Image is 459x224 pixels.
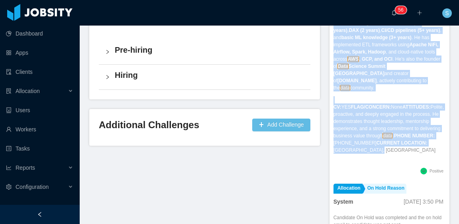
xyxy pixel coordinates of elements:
h4: Hiring [115,69,304,81]
strong: ATTITUDES: [402,104,430,110]
em: Data [337,63,349,69]
em: data [382,133,392,139]
strong: CV: [333,104,341,110]
strong: basic ML knowledge (3+ years) [341,35,412,40]
a: icon: userWorkers [6,121,73,137]
sup: 56 [395,6,406,14]
a: icon: robotUsers [6,102,73,118]
a: icon: appstoreApps [6,45,73,61]
div: icon: rightPre-hiring [99,40,310,64]
p: Additional strengths include , , , and . He has implemented ETL frameworks using , and cloud-nati... [333,20,445,91]
strong: System [333,198,353,205]
strong: CURRENT LOCATION: [377,140,428,146]
strong: PHONE NUMBER: [394,133,435,139]
p: 5 [398,6,401,14]
i: icon: bell [391,10,397,16]
strong: FLAG/CONCERN: [351,104,391,110]
a: On Hold Reason [363,184,406,194]
p: 6 [401,6,404,14]
span: Reports [16,165,35,171]
i: icon: right [105,75,110,79]
div: icon: rightHiring [99,65,310,89]
span: Allocation [16,88,40,94]
span: S [445,8,449,18]
em: data [340,85,350,91]
i: icon: plus [417,10,422,16]
i: icon: right [105,50,110,54]
h4: Pre-hiring [115,44,304,56]
a: Allocation [333,184,363,194]
strong: CI/CD pipelines (5+ years) [381,28,440,33]
strong: , GCP, and OCI [359,56,392,62]
strong: Power BI (5+ years) [333,20,421,33]
span: Configuration [16,184,49,190]
i: icon: setting [6,184,12,190]
button: icon: plusAdd Challenge [252,119,310,131]
strong: [DOMAIN_NAME] [337,78,377,83]
span: Positive [430,169,443,173]
h3: Additional Challenges [99,119,249,131]
i: icon: solution [6,88,12,94]
span: [DATE] 3:50 PM [404,198,443,205]
i: icon: line-chart [6,165,12,170]
strong: DAX (2 years) [349,28,380,33]
strong: Apache NiFi, Airflow, Spark, Hadoop [333,42,439,55]
p: YES None Polite, proactive, and deeply engaged in the process. He demonstrates thought leadership... [333,103,445,154]
a: icon: profileTasks [6,141,73,157]
strong: Science Summit [GEOGRAPHIC_DATA] [333,63,386,76]
a: icon: pie-chartDashboard [6,26,73,42]
em: AWS [347,56,359,62]
a: icon: auditClients [6,64,73,80]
